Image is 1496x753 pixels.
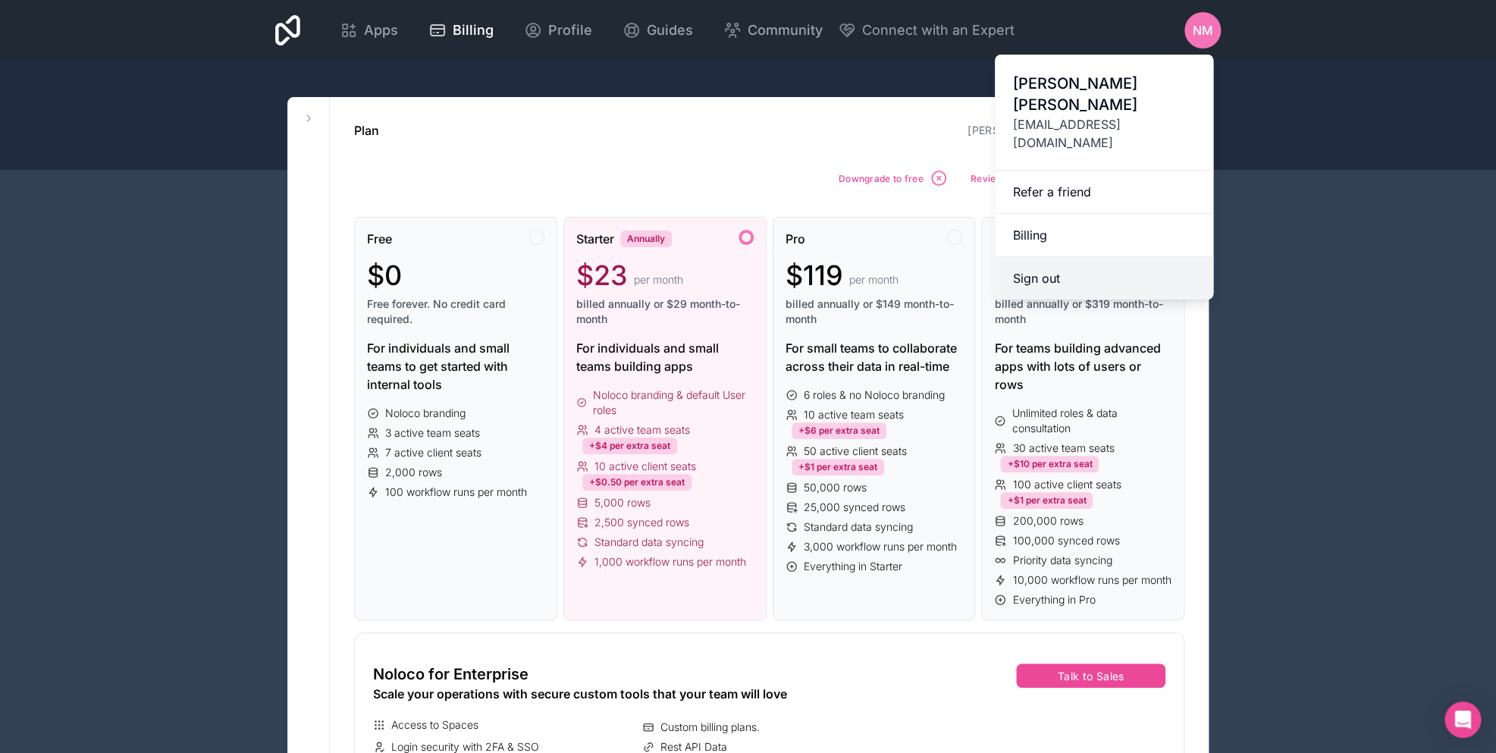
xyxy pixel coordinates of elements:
span: per month [634,272,683,287]
span: 5,000 rows [594,495,651,510]
span: 100 workflow runs per month [385,485,527,500]
span: $119 [786,260,843,290]
span: Downgrade to free [839,173,924,184]
span: 1,000 workflow runs per month [594,554,746,569]
span: Guides [647,20,693,41]
span: Standard data syncing [594,535,704,550]
span: 100 active client seats [1012,477,1121,492]
div: +$4 per extra seat [582,438,677,454]
div: For teams building advanced apps with lots of users or rows [994,339,1171,394]
span: Apps [364,20,398,41]
button: Connect with an Expert [838,20,1015,41]
span: Noloco branding [385,406,466,421]
a: Community [711,14,835,47]
div: +$6 per extra seat [792,422,886,439]
span: Free [367,230,392,248]
span: billed annually or $29 month-to-month [576,296,754,327]
span: 100,000 synced rows [1012,533,1119,548]
span: 3,000 workflow runs per month [804,539,957,554]
a: [PERSON_NAME]-workspace [968,124,1120,136]
div: Open Intercom Messenger [1444,701,1481,738]
button: Sign out [995,257,1213,300]
span: 30 active team seats [1012,441,1114,456]
span: 10,000 workflow runs per month [1012,573,1171,588]
span: Pro [786,230,805,248]
span: per month [849,272,899,287]
span: Profile [548,20,592,41]
div: +$1 per extra seat [792,459,884,475]
span: 50 active client seats [804,444,907,459]
div: Scale your operations with secure custom tools that your team will love [373,685,905,703]
a: Apps [328,14,410,47]
div: +$0.50 per extra seat [582,474,692,491]
button: Talk to Sales [1016,664,1165,688]
span: Review plan [971,173,1025,184]
span: Unlimited roles & data consultation [1012,406,1171,436]
span: 7 active client seats [385,445,481,460]
span: Everything in Starter [804,559,902,574]
span: Starter [576,230,614,248]
button: Downgrade to free [833,164,953,193]
span: $23 [576,260,628,290]
span: Access to Spaces [391,717,478,733]
span: billed annually or $319 month-to-month [994,296,1171,327]
span: 50,000 rows [804,480,867,495]
span: Noloco for Enterprise [373,664,528,685]
span: 6 roles & no Noloco branding [804,387,945,403]
a: Profile [512,14,604,47]
span: 25,000 synced rows [804,500,905,515]
span: [EMAIL_ADDRESS][DOMAIN_NAME] [1013,115,1195,152]
span: billed annually or $149 month-to-month [786,296,963,327]
a: Billing [995,214,1213,257]
span: 2,500 synced rows [594,515,689,530]
span: Standard data syncing [804,519,913,535]
a: Guides [610,14,705,47]
div: +$10 per extra seat [1000,456,1099,472]
span: Everything in Pro [1012,592,1095,607]
div: For small teams to collaborate across their data in real-time [786,339,963,375]
span: 3 active team seats [385,425,480,441]
span: Priority data syncing [1012,553,1112,568]
h1: Plan [354,121,379,140]
div: Annually [620,231,672,247]
span: 200,000 rows [1012,513,1083,529]
span: 10 active client seats [594,459,696,474]
a: Billing [416,14,506,47]
a: Refer a friend [995,171,1213,214]
span: Noloco branding & default User roles [593,387,753,418]
button: Review plan [965,164,1055,193]
span: Custom billing plans. [660,720,760,735]
span: $0 [367,260,402,290]
span: [PERSON_NAME] [PERSON_NAME] [1013,73,1195,115]
span: 4 active team seats [594,422,690,438]
div: For individuals and small teams building apps [576,339,754,375]
span: Billing [453,20,494,41]
span: Community [748,20,823,41]
div: For individuals and small teams to get started with internal tools [367,339,544,394]
span: 10 active team seats [804,407,904,422]
span: 2,000 rows [385,465,442,480]
span: Connect with an Expert [862,20,1015,41]
span: Free forever. No credit card required. [367,296,544,327]
div: +$1 per extra seat [1000,492,1093,509]
span: NM [1193,21,1213,39]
